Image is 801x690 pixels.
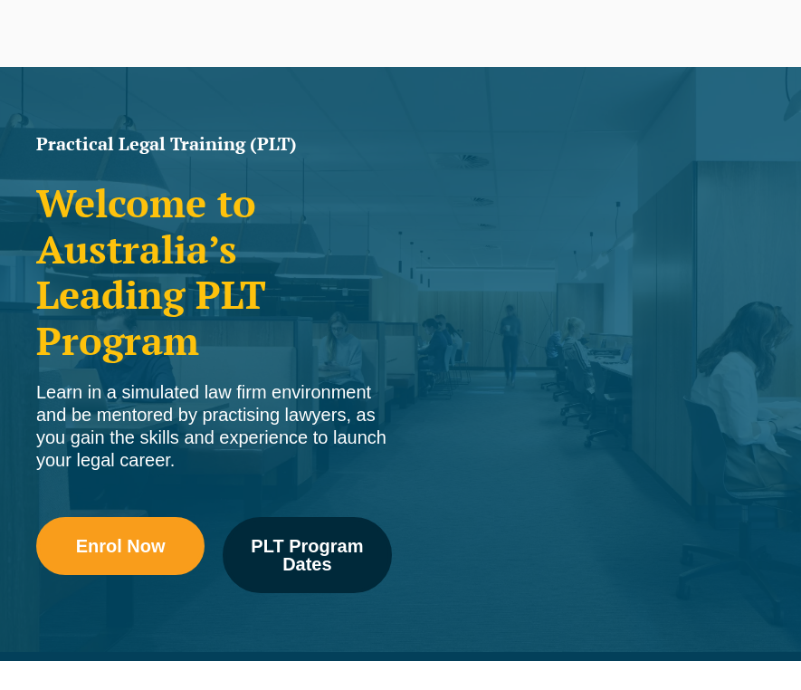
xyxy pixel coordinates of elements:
a: PLT Program Dates [223,517,391,593]
span: Enrol Now [76,537,166,555]
a: Enrol Now [36,517,205,575]
h1: Practical Legal Training (PLT) [36,135,392,153]
span: PLT Program Dates [235,537,378,573]
h2: Welcome to Australia’s Leading PLT Program [36,180,392,363]
div: Learn in a simulated law firm environment and be mentored by practising lawyers, as you gain the ... [36,381,392,472]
